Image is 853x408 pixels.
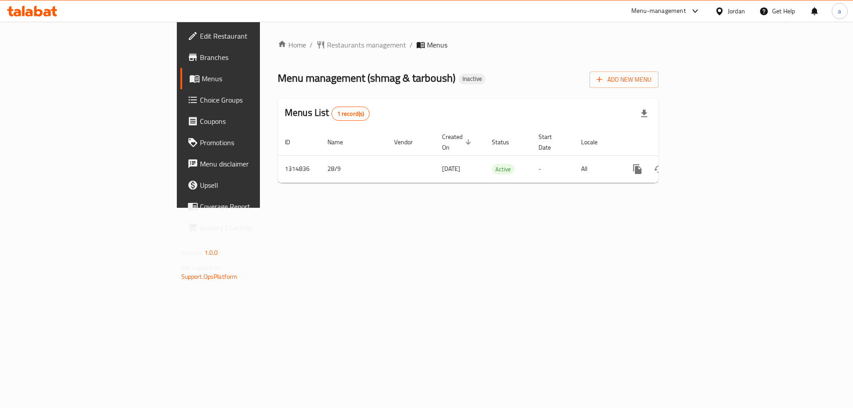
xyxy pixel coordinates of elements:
[327,40,406,50] span: Restaurants management
[181,271,238,282] a: Support.OpsPlatform
[200,180,312,190] span: Upsell
[627,158,648,180] button: more
[200,52,312,63] span: Branches
[316,40,406,50] a: Restaurants management
[180,89,319,111] a: Choice Groups
[200,31,312,41] span: Edit Restaurant
[180,153,319,174] a: Menu disclaimer
[538,131,563,153] span: Start Date
[278,40,658,50] nav: breadcrumb
[648,158,670,180] button: Change Status
[204,247,218,258] span: 1.0.0
[320,155,387,182] td: 28/9
[180,68,319,89] a: Menus
[180,174,319,196] a: Upsell
[200,137,312,148] span: Promotions
[200,222,312,233] span: Grocery Checklist
[180,47,319,68] a: Branches
[327,137,355,147] span: Name
[278,129,719,183] table: enhanced table
[634,103,655,124] div: Export file
[180,217,319,238] a: Grocery Checklist
[492,137,521,147] span: Status
[531,155,574,182] td: -
[202,73,312,84] span: Menus
[331,107,370,121] div: Total records count
[285,106,370,121] h2: Menus List
[427,40,447,50] span: Menus
[492,164,514,174] span: Active
[394,137,424,147] span: Vendor
[459,75,486,83] span: Inactive
[200,201,312,212] span: Coverage Report
[285,137,302,147] span: ID
[410,40,413,50] li: /
[838,6,841,16] span: a
[597,74,651,85] span: Add New Menu
[332,110,370,118] span: 1 record(s)
[200,95,312,105] span: Choice Groups
[180,196,319,217] a: Coverage Report
[574,155,620,182] td: All
[278,68,455,88] span: Menu management ( shmag & tarboush )
[590,71,658,88] button: Add New Menu
[620,129,719,156] th: Actions
[459,74,486,84] div: Inactive
[181,262,222,273] span: Get support on:
[581,137,609,147] span: Locale
[200,116,312,127] span: Coupons
[442,163,460,174] span: [DATE]
[180,132,319,153] a: Promotions
[181,247,203,258] span: Version:
[728,6,745,16] div: Jordan
[200,158,312,169] span: Menu disclaimer
[631,6,686,16] div: Menu-management
[180,111,319,132] a: Coupons
[442,131,474,153] span: Created On
[180,25,319,47] a: Edit Restaurant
